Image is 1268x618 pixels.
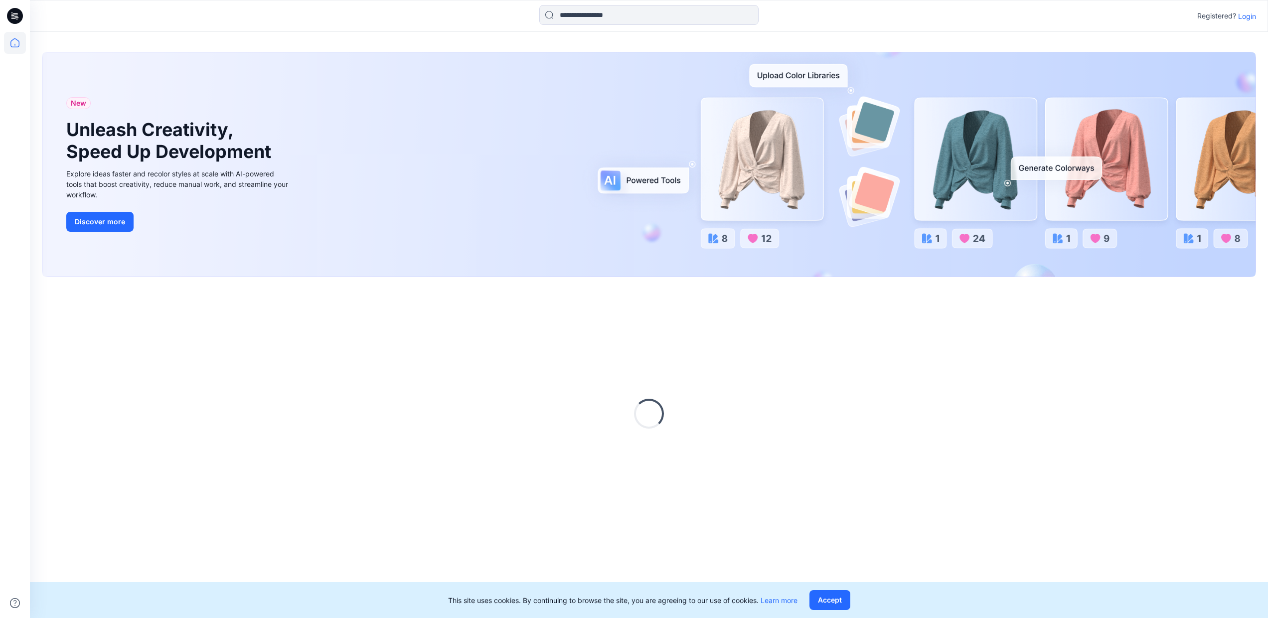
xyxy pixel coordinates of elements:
[1197,10,1236,22] p: Registered?
[66,212,291,232] a: Discover more
[66,119,276,162] h1: Unleash Creativity, Speed Up Development
[66,168,291,200] div: Explore ideas faster and recolor styles at scale with AI-powered tools that boost creativity, red...
[66,212,134,232] button: Discover more
[448,595,797,606] p: This site uses cookies. By continuing to browse the site, you are agreeing to our use of cookies.
[71,97,86,109] span: New
[761,596,797,605] a: Learn more
[1238,11,1256,21] p: Login
[809,590,850,610] button: Accept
